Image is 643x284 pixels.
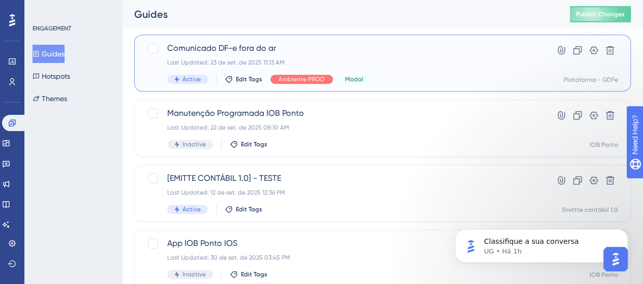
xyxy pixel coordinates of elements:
span: Inactive [182,140,206,148]
button: Hotspots [33,67,70,85]
div: Guides [134,7,544,21]
iframe: UserGuiding AI Assistant Launcher [600,244,631,274]
div: Last Updated: 30 de set. de 2025 03:45 PM [167,254,516,262]
span: [EMITTE CONTÁBIL 1.0] - TESTE [167,172,516,184]
button: Edit Tags [230,140,267,148]
div: IOB Ponto [590,141,618,149]
button: Edit Tags [225,75,262,83]
span: Edit Tags [236,205,262,213]
span: Active [182,205,201,213]
span: Inactive [182,270,206,278]
span: Active [182,75,201,83]
span: Ambiente PROD [279,75,325,83]
div: Last Updated: 23 de set. de 2025 11:13 AM [167,58,516,67]
button: Edit Tags [225,205,262,213]
span: Publish Changes [576,10,625,18]
div: Plataforma - GDFe [564,76,618,84]
span: Edit Tags [241,270,267,278]
span: Manutenção Programada IOB Ponto [167,107,516,119]
iframe: Intercom notifications mensagem [440,208,643,279]
span: Edit Tags [241,140,267,148]
button: Themes [33,89,67,108]
div: Last Updated: 22 de set. de 2025 08:10 AM [167,123,516,132]
span: Modal [345,75,363,83]
span: Need Help? [24,3,64,15]
div: Emittte contábil 1.0 [562,206,618,214]
span: App IOB Ponto IOS [167,237,516,249]
div: Last Updated: 12 de set. de 2025 12:36 PM [167,188,516,197]
button: Guides [33,45,65,63]
div: ENGAGEMENT [33,24,71,33]
span: Comunicado DF-e fora do ar [167,42,516,54]
span: Edit Tags [236,75,262,83]
button: Edit Tags [230,270,267,278]
button: Publish Changes [570,6,631,22]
